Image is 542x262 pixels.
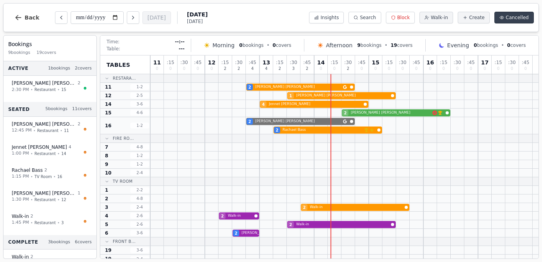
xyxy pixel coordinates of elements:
span: Restara... [113,75,136,81]
span: 0 [197,67,199,71]
span: 19 [105,247,112,253]
span: 0 [169,67,172,71]
span: : 15 [167,60,174,65]
span: [PERSON_NAME] [PERSON_NAME] [12,121,76,127]
span: TV Room [34,174,52,180]
span: Jennet [PERSON_NAME] [12,144,67,150]
span: [PERSON_NAME] [PERSON_NAME] [255,119,341,124]
span: 11 [153,60,161,65]
span: 11 [64,128,69,134]
span: Walk-in [12,254,29,260]
span: : 30 [344,60,352,65]
span: --- [179,46,185,52]
span: 2 [30,254,33,260]
span: : 30 [508,60,515,65]
span: : 45 [249,60,256,65]
span: 4 [69,144,71,151]
span: 2:30 PM [12,87,29,93]
span: 11 covers [72,106,92,112]
span: • [57,197,60,203]
span: Insights [320,14,339,21]
span: 6 [105,230,108,236]
span: Time: [107,39,119,45]
span: • [57,220,60,226]
span: 1 - 2 [130,123,149,128]
span: Restaurant [37,128,59,134]
span: 19 covers [37,50,56,56]
span: Seated [8,106,30,112]
span: 14 [105,101,112,107]
span: [PERSON_NAME] [PERSON_NAME] [12,190,76,196]
span: 2 [44,167,47,174]
span: 0 [497,67,499,71]
span: 6 covers [75,239,92,246]
span: 0 [511,67,513,71]
span: 1 [78,190,80,197]
span: : 45 [467,60,474,65]
span: : 15 [385,60,393,65]
span: 2 [249,84,251,90]
span: 2 - 2 [130,187,149,193]
span: 15 [61,87,66,93]
span: • [30,174,33,180]
span: 2 covers [75,65,92,72]
span: 9 [357,43,360,48]
span: 3 bookings [48,239,70,246]
span: 2 [105,196,108,202]
span: • [267,42,270,48]
span: 2 [224,67,226,71]
span: Restaurant [34,87,56,93]
span: 16 [426,60,434,65]
span: : 30 [235,60,242,65]
span: : 15 [276,60,283,65]
span: : 45 [194,60,201,65]
button: Walk-in [419,12,453,23]
span: • [33,128,36,134]
span: 10 [105,170,112,176]
span: 4 - 8 [130,144,149,150]
span: 1:15 PM [12,173,29,180]
span: 4 [105,213,108,219]
span: 3 - 6 [130,230,149,236]
button: [PERSON_NAME] [PERSON_NAME]212:45 PM•Restaurant•11 [7,117,93,138]
span: bookings [357,42,381,48]
span: • [30,220,33,226]
span: • [385,42,387,48]
span: covers [273,42,291,48]
span: Restaurant [34,197,56,203]
span: 12 [105,93,112,99]
span: 4 [251,67,254,71]
span: 1 bookings [48,65,70,72]
span: covers [507,42,526,48]
button: Search [348,12,381,23]
span: bookings [239,42,263,48]
span: 13 [263,60,270,65]
span: Create [469,14,485,21]
span: 17 [481,60,489,65]
span: [PERSON_NAME] [PERSON_NAME] [351,110,431,116]
span: 0 [507,43,510,48]
span: 0 [442,67,445,71]
span: : 30 [399,60,406,65]
span: 1 - 2 [130,84,149,90]
span: 2 [238,67,240,71]
span: • [57,87,60,93]
span: [PERSON_NAME] [PERSON_NAME] [296,93,389,98]
span: 0 [239,43,242,48]
span: Restaurant [34,220,56,226]
span: 2 [235,230,238,236]
button: Cancelled [494,12,534,23]
span: 4 [262,102,265,107]
span: • [60,128,62,134]
span: 12:45 PM [12,127,32,134]
span: : 45 [412,60,420,65]
span: 1:30 PM [12,196,29,203]
span: Walk-in [228,213,253,219]
span: : 45 [522,60,529,65]
span: 0 [470,67,472,71]
span: 3 [105,204,108,210]
button: [PERSON_NAME] [PERSON_NAME]11:30 PM•Restaurant•12 [7,186,93,207]
button: Create [458,12,490,23]
span: 16 [105,123,112,129]
span: 12 [208,60,215,65]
